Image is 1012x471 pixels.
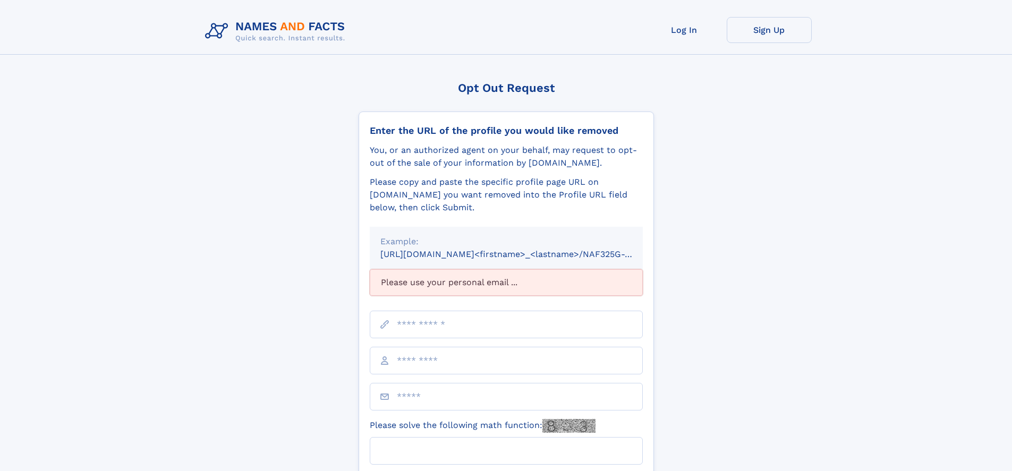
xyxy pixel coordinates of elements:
div: You, or an authorized agent on your behalf, may request to opt-out of the sale of your informatio... [370,144,643,169]
div: Please use your personal email ... [370,269,643,296]
div: Opt Out Request [359,81,654,95]
div: Please copy and paste the specific profile page URL on [DOMAIN_NAME] you want removed into the Pr... [370,176,643,214]
a: Log In [642,17,727,43]
div: Example: [380,235,632,248]
img: Logo Names and Facts [201,17,354,46]
div: Enter the URL of the profile you would like removed [370,125,643,136]
small: [URL][DOMAIN_NAME]<firstname>_<lastname>/NAF325G-xxxxxxxx [380,249,663,259]
a: Sign Up [727,17,812,43]
label: Please solve the following math function: [370,419,596,433]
